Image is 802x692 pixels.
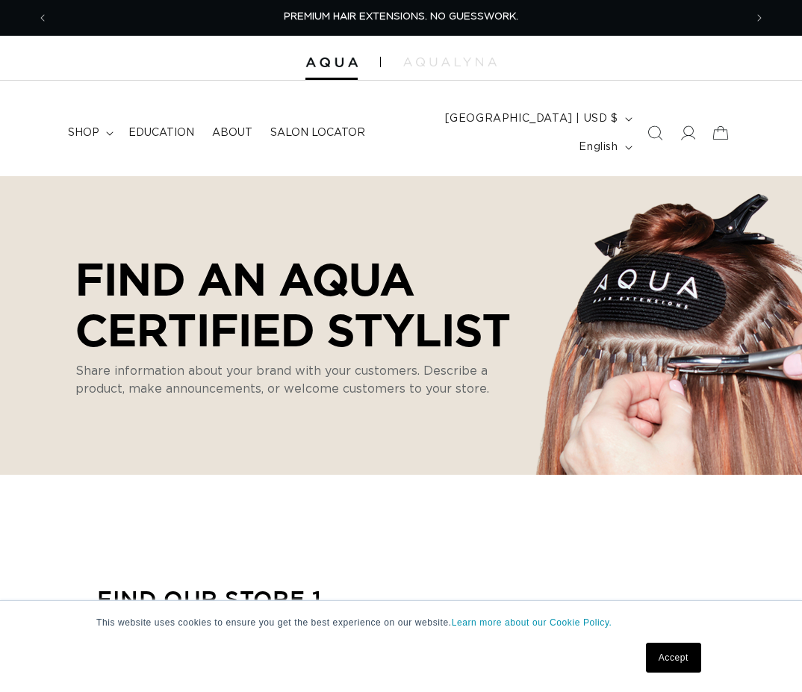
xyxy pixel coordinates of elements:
span: English [579,140,618,155]
summary: shop [59,117,119,149]
button: Next announcement [743,4,776,32]
a: Learn more about our Cookie Policy. [452,617,612,628]
span: About [212,126,252,140]
span: Salon Locator [270,126,365,140]
a: Salon Locator [261,117,374,149]
p: Share information about your brand with your customers. Describe a product, make announcements, o... [75,362,509,398]
a: Education [119,117,203,149]
span: [GEOGRAPHIC_DATA] | USD $ [445,111,618,127]
span: Education [128,126,194,140]
p: Find an AQUA Certified Stylist [75,253,531,355]
button: [GEOGRAPHIC_DATA] | USD $ [436,105,638,133]
img: Aqua Hair Extensions [305,57,358,68]
summary: Search [638,116,671,149]
button: English [570,133,638,161]
a: Accept [646,643,701,673]
button: Previous announcement [26,4,59,32]
span: PREMIUM HAIR EXTENSIONS. NO GUESSWORK. [284,12,518,22]
h1: Find Our Store 1 [97,583,322,614]
a: About [203,117,261,149]
p: This website uses cookies to ensure you get the best experience on our website. [96,616,706,629]
span: shop [68,126,99,140]
img: aqualyna.com [403,57,497,66]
